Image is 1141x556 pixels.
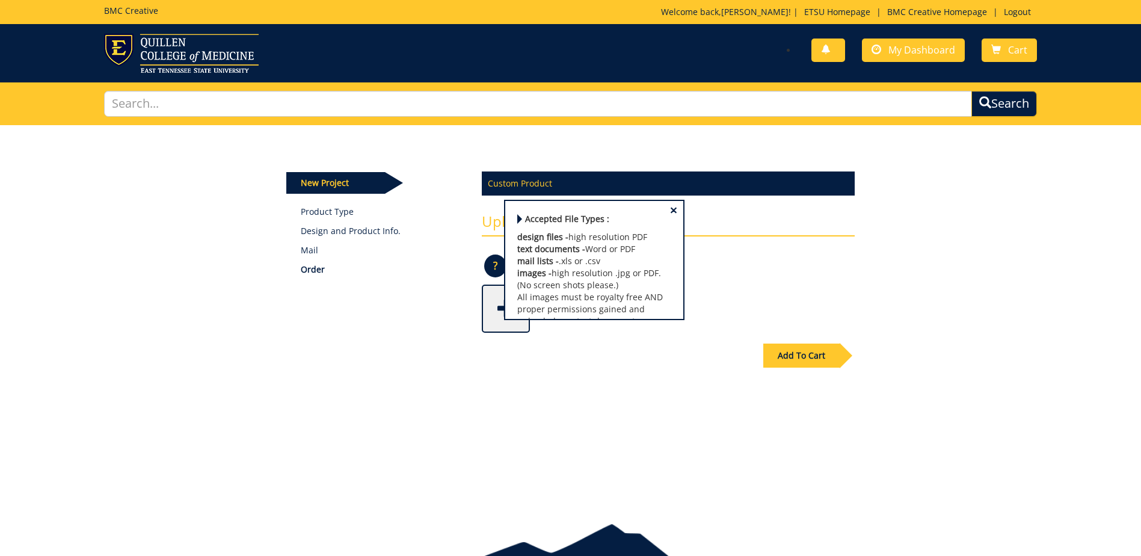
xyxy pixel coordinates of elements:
[517,255,559,267] b: mail lists -
[888,43,955,57] span: My Dashboard
[286,172,385,194] p: New Project
[670,204,677,217] span: ×
[301,206,464,218] a: Product Type
[661,6,1037,18] p: Welcome back, ! | | |
[482,214,855,236] h3: Uploads (Project Assets)
[798,6,876,17] a: ETSU Homepage
[104,34,259,73] img: ETSU logo
[517,231,671,424] p: high resolution PDF Word or PDF .xls or .csv high resolution .jpg or PDF. (No screen shots please...
[982,39,1037,62] a: Cart
[301,244,464,256] p: Mail
[517,267,552,279] b: images -
[1008,43,1027,57] span: Cart
[104,91,972,117] input: Search...
[721,6,789,17] a: [PERSON_NAME]
[862,39,965,62] a: My Dashboard
[482,171,855,196] p: Custom Product
[881,6,993,17] a: BMC Creative Homepage
[517,243,585,255] b: text documents -
[301,264,464,276] p: Order
[517,213,671,225] p: Accepted File Types :
[998,6,1037,17] a: Logout
[971,91,1037,117] button: Search
[104,6,158,15] h5: BMC Creative
[484,255,506,277] p: ?
[301,225,464,237] p: Design and Product Info.
[517,231,568,242] b: design files -
[763,344,840,368] div: Add To Cart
